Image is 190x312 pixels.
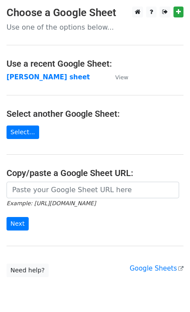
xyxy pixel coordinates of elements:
a: [PERSON_NAME] sheet [7,73,90,81]
a: Google Sheets [130,265,183,272]
h4: Copy/paste a Google Sheet URL: [7,168,183,178]
p: Use one of the options below... [7,23,183,32]
input: Paste your Google Sheet URL here [7,182,179,198]
input: Next [7,217,29,231]
small: View [115,74,128,81]
a: Select... [7,125,39,139]
h4: Use a recent Google Sheet: [7,58,183,69]
a: View [107,73,128,81]
h4: Select another Google Sheet: [7,109,183,119]
small: Example: [URL][DOMAIN_NAME] [7,200,96,207]
a: Need help? [7,264,49,277]
h3: Choose a Google Sheet [7,7,183,19]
